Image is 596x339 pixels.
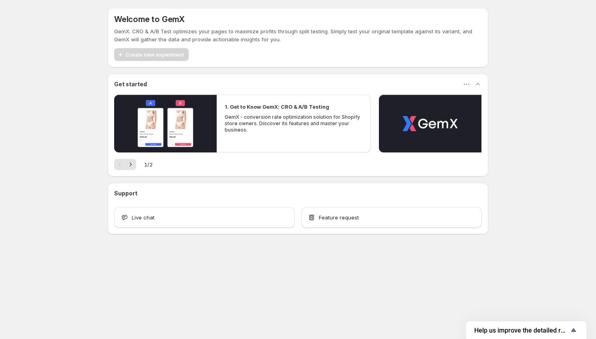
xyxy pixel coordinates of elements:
[225,103,329,111] h2: 1. Get to Know GemX: CRO & A/B Testing
[114,27,482,43] p: GemX: CRO & A/B Test optimizes your pages to maximize profits through split testing. Simply test ...
[319,213,359,221] span: Feature request
[114,95,217,152] button: Play video
[379,95,481,152] button: Play video
[114,159,136,170] nav: Pagination
[132,213,155,221] span: Live chat
[144,160,153,168] span: 1 / 2
[114,80,147,88] h3: Get started
[474,325,578,335] button: Show survey - Help us improve the detailed report for A/B campaigns
[225,114,362,133] p: GemX - conversion rate optimization solution for Shopify store owners. Discover its features and ...
[125,159,136,170] button: Next
[114,189,137,197] h3: Support
[114,14,185,24] h5: Welcome to GemX
[474,327,569,334] span: Help us improve the detailed report for A/B campaigns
